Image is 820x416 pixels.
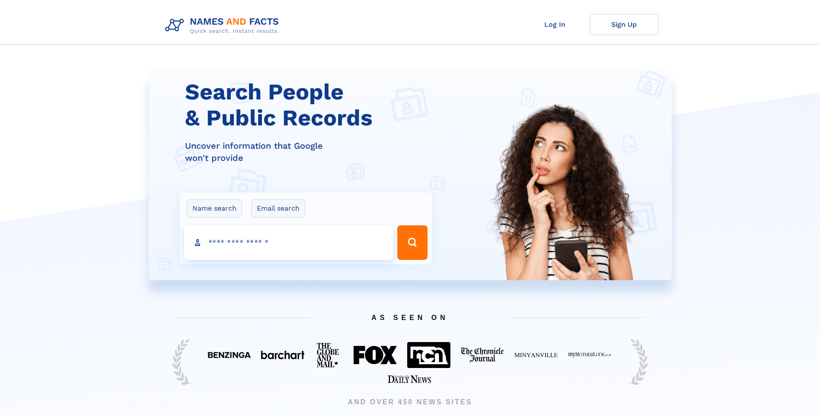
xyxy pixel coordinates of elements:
[514,352,558,358] img: Featured on Minyanville
[407,342,450,368] img: Featured on NCN
[185,140,437,164] div: Uncover information that Google won't provide
[354,346,397,364] img: Featured on FOX 40
[397,225,428,260] button: Search Button
[315,341,343,369] img: Featured on The Globe And Mail
[568,352,611,358] img: Featured on My Mother Lode
[164,303,657,332] span: AS SEEN ON
[461,347,504,363] img: Featured on The Chronicle Journal
[484,102,644,323] img: Search People and Public records
[164,397,657,407] span: AND OVER 450 NEWS SITES
[185,79,437,131] h1: Search People & Public Records
[187,199,242,218] label: Name search
[590,14,659,35] a: Sign Up
[184,225,393,260] input: search input
[388,375,431,383] img: Featured on Starkville Daily News
[207,352,251,358] img: Featured on Benzinga
[251,199,305,218] label: Email search
[520,14,590,35] a: Log In
[162,14,286,37] img: Logo Names and Facts
[261,351,304,359] img: Featured on BarChart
